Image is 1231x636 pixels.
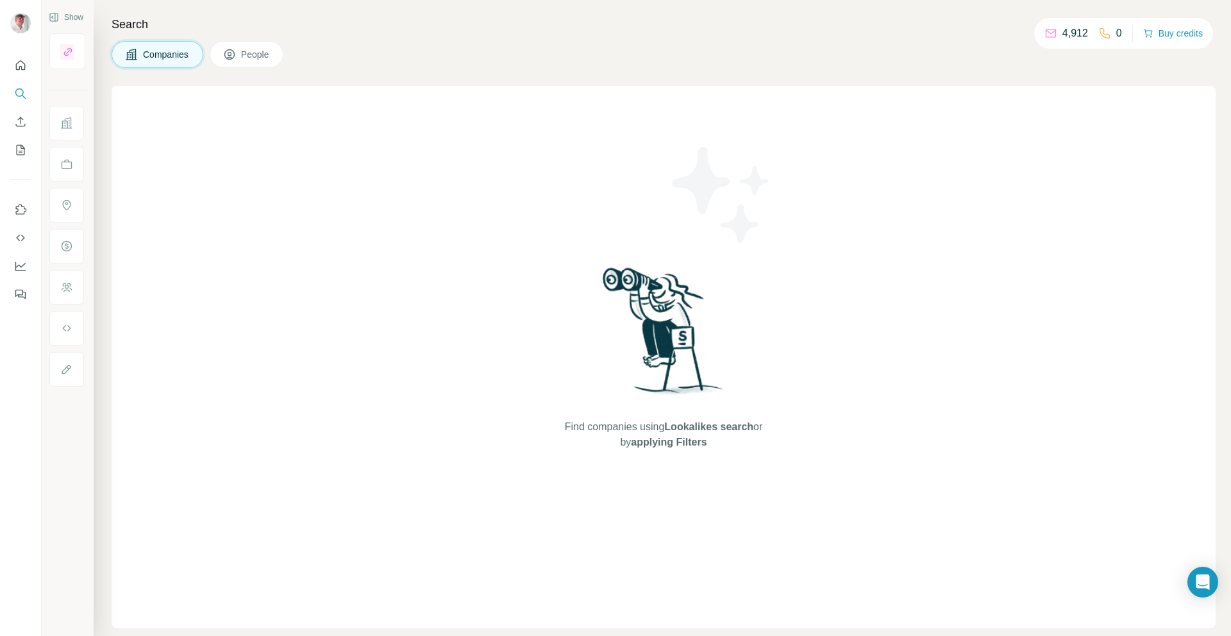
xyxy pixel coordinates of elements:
[10,283,31,306] button: Feedback
[1116,26,1122,41] p: 0
[561,419,766,450] span: Find companies using or by
[664,421,753,432] span: Lookalikes search
[10,54,31,77] button: Quick start
[597,264,730,407] img: Surfe Illustration - Woman searching with binoculars
[1143,24,1203,42] button: Buy credits
[1062,26,1088,41] p: 4,912
[10,226,31,249] button: Use Surfe API
[143,48,190,61] span: Companies
[10,198,31,221] button: Use Surfe on LinkedIn
[40,8,92,27] button: Show
[10,138,31,162] button: My lists
[10,82,31,105] button: Search
[664,137,779,253] img: Surfe Illustration - Stars
[241,48,271,61] span: People
[1187,567,1218,598] div: Open Intercom Messenger
[10,255,31,278] button: Dashboard
[631,437,707,448] span: applying Filters
[10,110,31,133] button: Enrich CSV
[112,15,1216,33] h4: Search
[10,13,31,33] img: Avatar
